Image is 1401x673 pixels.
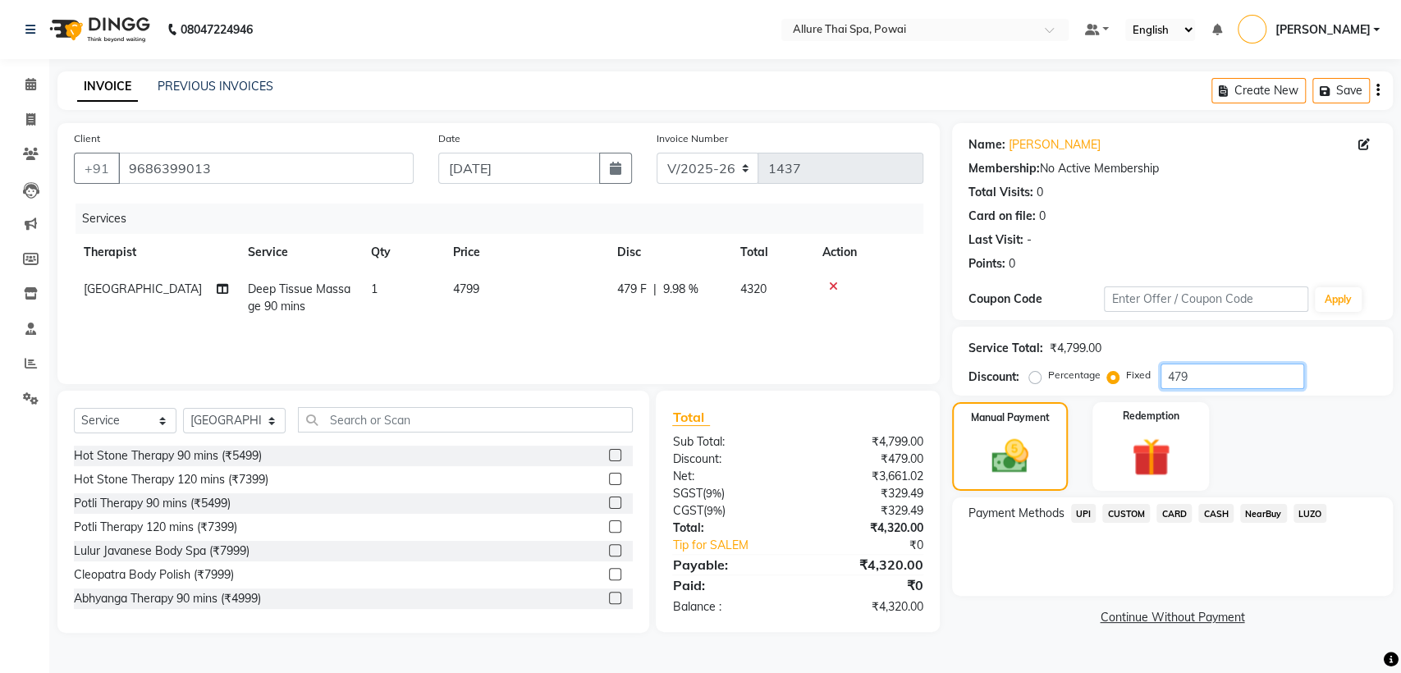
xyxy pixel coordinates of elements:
[968,340,1043,357] div: Service Total:
[443,234,607,271] th: Price
[660,502,798,520] div: ( )
[968,184,1033,201] div: Total Visits:
[798,485,936,502] div: ₹329.49
[657,131,728,146] label: Invoice Number
[968,231,1023,249] div: Last Visit:
[968,369,1019,386] div: Discount:
[798,502,936,520] div: ₹329.49
[453,282,479,296] span: 4799
[118,153,414,184] input: Search by Name/Mobile/Email/Code
[1312,78,1370,103] button: Save
[248,282,350,314] span: Deep Tissue Massage 90 mins
[660,555,798,575] div: Payable:
[798,555,936,575] div: ₹4,320.00
[1198,504,1234,523] span: CASH
[660,433,798,451] div: Sub Total:
[968,208,1036,225] div: Card on file:
[74,471,268,488] div: Hot Stone Therapy 120 mins (₹7399)
[1039,208,1046,225] div: 0
[42,7,154,53] img: logo
[1102,504,1150,523] span: CUSTOM
[706,504,721,517] span: 9%
[663,281,698,298] span: 9.98 %
[74,495,231,512] div: Potli Therapy 90 mins (₹5499)
[821,537,936,554] div: ₹0
[955,609,1390,626] a: Continue Without Payment
[705,487,721,500] span: 9%
[74,566,234,584] div: Cleopatra Body Polish (₹7999)
[968,291,1105,308] div: Coupon Code
[660,537,821,554] a: Tip for SALEM
[660,598,798,616] div: Balance :
[158,79,273,94] a: PREVIOUS INVOICES
[798,575,936,595] div: ₹0
[660,485,798,502] div: ( )
[653,281,657,298] span: |
[361,234,443,271] th: Qty
[968,160,1376,177] div: No Active Membership
[660,575,798,595] div: Paid:
[798,598,936,616] div: ₹4,320.00
[660,520,798,537] div: Total:
[1315,287,1362,312] button: Apply
[968,136,1005,153] div: Name:
[1104,286,1308,312] input: Enter Offer / Coupon Code
[1071,504,1097,523] span: UPI
[438,131,460,146] label: Date
[798,433,936,451] div: ₹4,799.00
[730,234,813,271] th: Total
[798,451,936,468] div: ₹479.00
[1156,504,1192,523] span: CARD
[84,282,202,296] span: [GEOGRAPHIC_DATA]
[1009,255,1015,272] div: 0
[660,451,798,468] div: Discount:
[1293,504,1327,523] span: LUZO
[1050,340,1101,357] div: ₹4,799.00
[672,486,702,501] span: SGST
[181,7,253,53] b: 08047224946
[298,407,633,433] input: Search or Scan
[607,234,730,271] th: Disc
[740,282,767,296] span: 4320
[968,505,1064,522] span: Payment Methods
[672,503,703,518] span: CGST
[1123,409,1179,423] label: Redemption
[968,160,1040,177] div: Membership:
[74,153,120,184] button: +91
[798,468,936,485] div: ₹3,661.02
[968,255,1005,272] div: Points:
[1009,136,1101,153] a: [PERSON_NAME]
[1126,368,1151,382] label: Fixed
[74,131,100,146] label: Client
[660,468,798,485] div: Net:
[77,72,138,102] a: INVOICE
[74,543,250,560] div: Lulur Javanese Body Spa (₹7999)
[1275,21,1370,39] span: [PERSON_NAME]
[1119,433,1182,481] img: _gift.svg
[1211,78,1306,103] button: Create New
[617,281,647,298] span: 479 F
[813,234,923,271] th: Action
[798,520,936,537] div: ₹4,320.00
[1240,504,1287,523] span: NearBuy
[238,234,361,271] th: Service
[74,590,261,607] div: Abhyanga Therapy 90 mins (₹4999)
[74,519,237,536] div: Potli Therapy 120 mins (₹7399)
[74,447,262,465] div: Hot Stone Therapy 90 mins (₹5499)
[1238,15,1266,43] img: Prashant Mistry
[672,409,710,426] span: Total
[980,435,1040,478] img: _cash.svg
[76,204,936,234] div: Services
[1048,368,1101,382] label: Percentage
[371,282,378,296] span: 1
[1027,231,1032,249] div: -
[74,234,238,271] th: Therapist
[1037,184,1043,201] div: 0
[971,410,1050,425] label: Manual Payment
